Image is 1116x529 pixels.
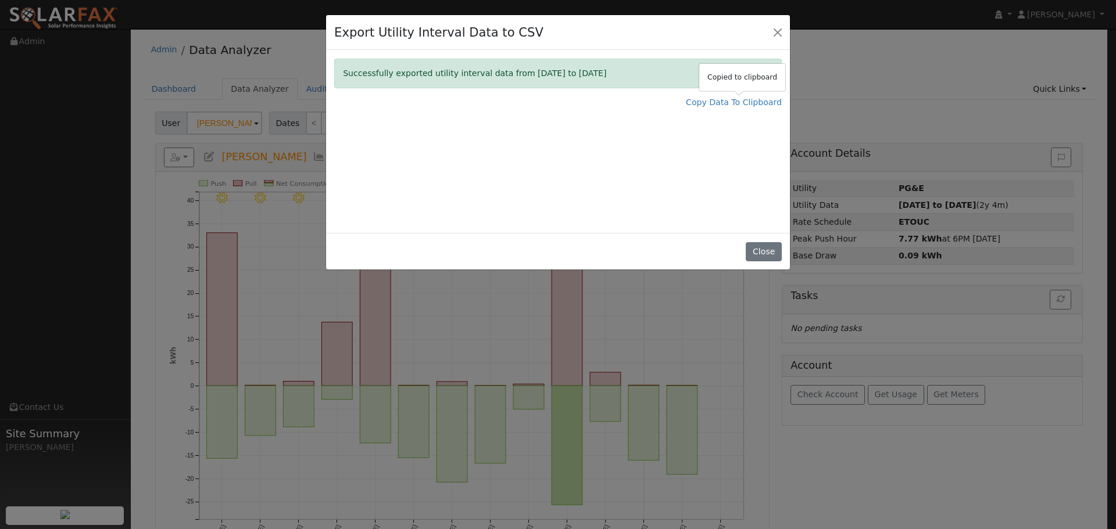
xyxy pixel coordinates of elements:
[334,59,782,88] div: Successfully exported utility interval data from [DATE] to [DATE]
[746,242,781,262] button: Close
[757,59,781,88] button: Close
[770,24,786,40] button: Close
[334,23,543,42] h4: Export Utility Interval Data to CSV
[699,64,785,91] div: Copied to clipboard
[686,96,782,109] a: Copy Data To Clipboard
